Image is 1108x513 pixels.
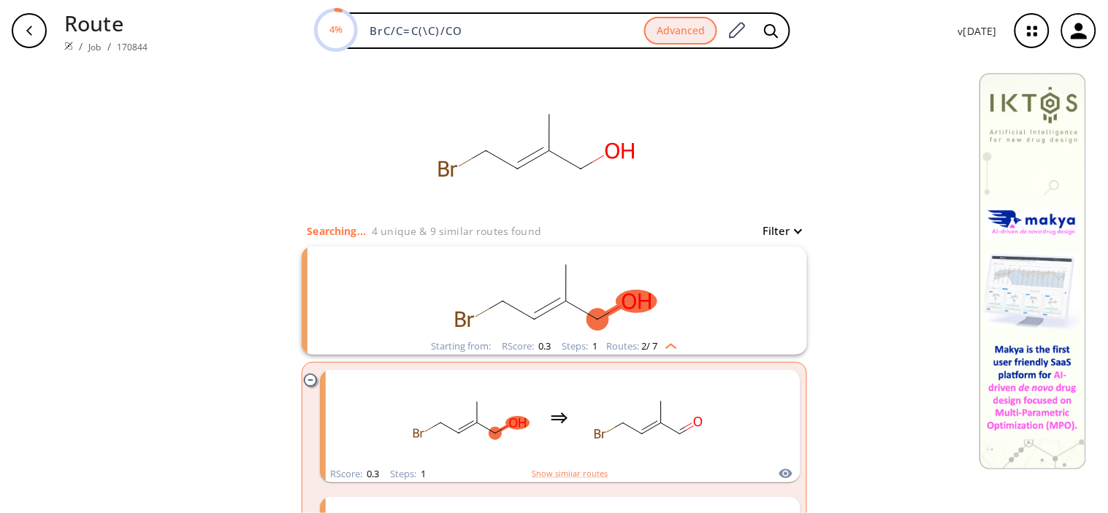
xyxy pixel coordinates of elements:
[432,342,492,351] div: Starting from:
[532,467,608,480] button: Show similar routes
[537,339,551,352] span: 0.3
[391,61,684,222] svg: BrC/C=C(\C)/CO
[754,225,801,236] button: Filter
[591,339,598,352] span: 1
[419,467,427,480] span: 1
[329,23,343,36] text: 4%
[979,73,1086,469] img: Banner
[79,39,83,54] li: /
[107,39,111,54] li: /
[642,342,658,351] span: 2 / 7
[372,223,541,239] p: 4 unique & 9 similar routes found
[88,41,101,53] a: Job
[503,342,551,351] div: RScore :
[658,338,677,350] img: Up
[331,469,380,479] div: RScore :
[64,42,73,50] img: Spaya logo
[583,372,714,463] svg: C/C(C=O)=C\CBr
[391,469,427,479] div: Steps :
[644,17,717,45] button: Advanced
[562,342,598,351] div: Steps :
[307,223,367,239] p: Searching...
[364,247,744,338] svg: C/C(=C\CBr)CO
[405,372,536,463] svg: C/C(=C\CBr)CO
[64,7,148,39] p: Route
[365,467,380,480] span: 0.3
[117,41,148,53] a: 170844
[607,342,677,351] div: Routes:
[361,23,644,38] input: Enter SMILES
[958,23,997,39] p: v [DATE]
